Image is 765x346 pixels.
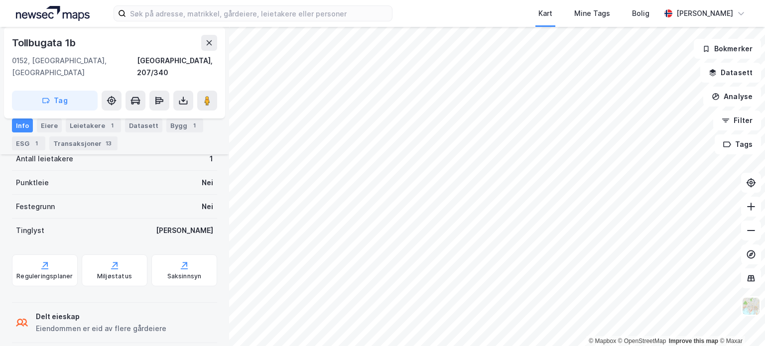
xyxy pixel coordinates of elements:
div: Nei [202,201,213,213]
div: Tinglyst [16,225,44,236]
button: Filter [713,111,761,130]
div: Info [12,118,33,132]
div: 1 [210,153,213,165]
div: Nei [202,177,213,189]
div: Reguleringsplaner [16,272,73,280]
div: 1 [107,120,117,130]
a: OpenStreetMap [618,338,666,345]
div: Punktleie [16,177,49,189]
div: 1 [31,138,41,148]
div: Bygg [166,118,203,132]
button: Datasett [700,63,761,83]
div: Festegrunn [16,201,55,213]
img: logo.a4113a55bc3d86da70a041830d287a7e.svg [16,6,90,21]
iframe: Chat Widget [715,298,765,346]
div: [PERSON_NAME] [156,225,213,236]
button: Analyse [703,87,761,107]
button: Bokmerker [694,39,761,59]
div: Transaksjoner [49,136,118,150]
div: ESG [12,136,45,150]
div: Antall leietakere [16,153,73,165]
div: [PERSON_NAME] [676,7,733,19]
div: Delt eieskap [36,311,166,323]
div: Kart [538,7,552,19]
div: Mine Tags [574,7,610,19]
div: Leietakere [66,118,121,132]
div: 1 [189,120,199,130]
a: Improve this map [669,338,718,345]
div: Saksinnsyn [167,272,202,280]
button: Tag [12,91,98,111]
div: Eiere [37,118,62,132]
div: Tollbugata 1b [12,35,77,51]
div: [GEOGRAPHIC_DATA], 207/340 [137,55,217,79]
div: Miljøstatus [97,272,132,280]
img: Z [742,297,761,316]
div: Bolig [632,7,649,19]
div: 0152, [GEOGRAPHIC_DATA], [GEOGRAPHIC_DATA] [12,55,137,79]
div: Datasett [125,118,162,132]
div: 13 [104,138,114,148]
button: Tags [715,134,761,154]
a: Mapbox [589,338,616,345]
div: Eiendommen er eid av flere gårdeiere [36,323,166,335]
input: Søk på adresse, matrikkel, gårdeiere, leietakere eller personer [126,6,392,21]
